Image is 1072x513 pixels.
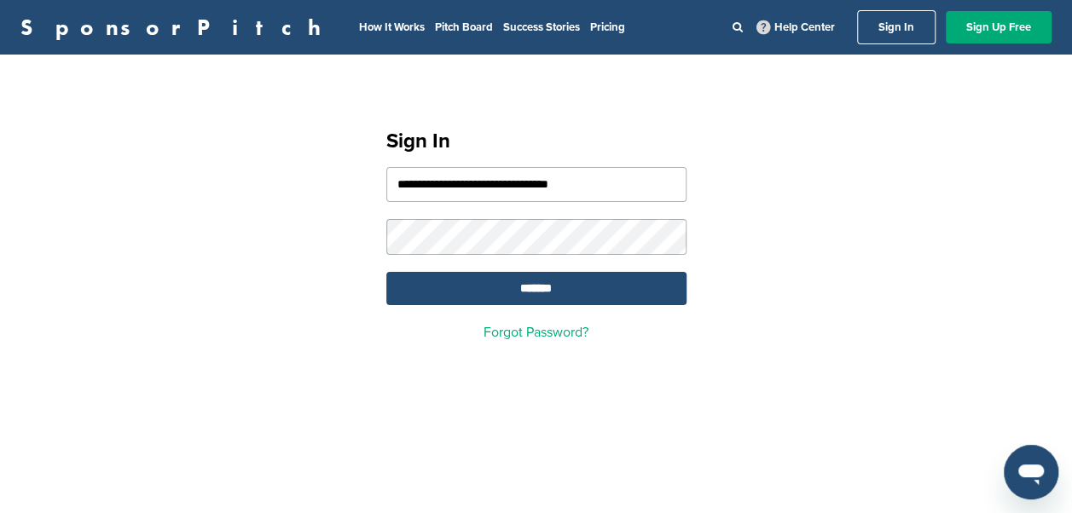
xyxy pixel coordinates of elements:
[753,17,838,37] a: Help Center
[1004,445,1058,499] iframe: Button to launch messaging window
[503,20,580,34] a: Success Stories
[484,324,588,341] a: Forgot Password?
[857,10,936,44] a: Sign In
[359,20,425,34] a: How It Works
[590,20,625,34] a: Pricing
[386,126,687,157] h1: Sign In
[946,11,1052,43] a: Sign Up Free
[435,20,493,34] a: Pitch Board
[20,16,332,38] a: SponsorPitch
